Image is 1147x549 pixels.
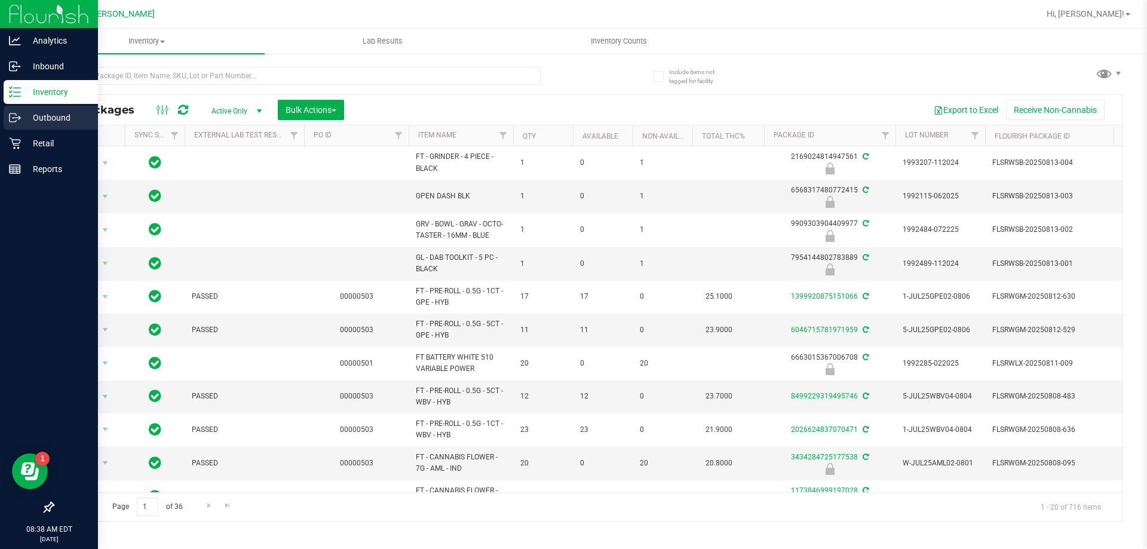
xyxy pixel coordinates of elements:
span: FT - CANNABIS FLOWER - 7G - AML - IND [416,452,506,474]
span: FLSRWLX-20250811-009 [992,358,1109,369]
span: 23.9000 [700,321,738,339]
span: Sync from Compliance System [861,292,869,300]
a: Non-Available [642,132,695,140]
span: In Sync [149,455,161,471]
span: In Sync [149,488,161,505]
span: select [98,255,113,272]
span: Sync from Compliance System [861,219,869,228]
span: 1992115-062025 [903,191,978,202]
a: 00000503 [340,392,373,400]
div: 9909303904409977 [762,218,897,241]
span: 23.7000 [700,388,738,405]
a: Filter [493,125,513,146]
span: GPEN DASH BLK [416,191,506,202]
span: select [98,321,113,338]
span: In Sync [149,288,161,305]
span: 5-JUL25WBV04-0804 [903,391,978,402]
span: FLSRWSB-20250813-003 [992,191,1109,202]
span: PASSED [192,458,297,469]
div: Quarantine [762,263,897,275]
input: 1 [137,498,158,516]
span: 1992489-112024 [903,258,978,269]
span: Sync from Compliance System [861,453,869,461]
span: Sync from Compliance System [861,152,869,161]
span: 5-JUL25GPE02-0806 [903,324,978,336]
span: In Sync [149,255,161,272]
span: Page of 36 [102,498,192,516]
a: 1399920875151066 [791,292,858,300]
span: 1 [640,224,685,235]
span: FLSRWGM-20250812-529 [992,324,1109,336]
span: 1 [520,258,566,269]
span: Sync from Compliance System [861,353,869,361]
p: Retail [21,136,93,151]
span: PASSED [192,424,297,435]
span: Sync from Compliance System [861,326,869,334]
span: select [98,421,113,438]
span: 1 [520,157,566,168]
span: select [98,155,113,171]
span: 0 [580,191,625,202]
a: 3434284725177538 [791,453,858,461]
span: W-JUL25ABP01-0731 [903,491,978,502]
span: In Sync [149,421,161,438]
a: Filter [165,125,185,146]
a: Available [582,132,618,140]
span: Sync from Compliance System [861,392,869,400]
a: Sync Status [134,131,180,139]
span: 1993207-112024 [903,157,978,168]
span: 1 [520,191,566,202]
span: 1 [640,258,685,269]
span: FT BATTERY WHITE 510 VARIABLE POWER [416,352,506,375]
a: Lot Number [905,131,948,139]
a: Total THC% [702,132,745,140]
span: 1 [640,157,685,168]
p: Analytics [21,33,93,48]
span: 17 [580,291,625,302]
span: FLSRWGM-20250807-427 [992,491,1109,502]
button: Export to Excel [926,100,1006,120]
span: In Sync [149,188,161,204]
span: 20 [640,358,685,369]
inline-svg: Retail [9,137,21,149]
a: 00000503 [340,326,373,334]
span: 0 [640,391,685,402]
span: 1 [520,224,566,235]
inline-svg: Reports [9,163,21,175]
p: Inbound [21,59,93,73]
span: PASSED [192,324,297,336]
span: In Sync [149,355,161,372]
div: 2169024814947561 [762,151,897,174]
span: FT - PRE-ROLL - 0.5G - 1CT - GPE - HYB [416,286,506,308]
a: Filter [389,125,409,146]
span: Lab Results [346,36,419,47]
span: 12 [580,391,625,402]
span: FLSRWGM-20250808-636 [992,424,1109,435]
span: 20 [520,358,566,369]
a: 00000503 [340,459,373,467]
span: Sync from Compliance System [861,425,869,434]
span: select [98,188,113,205]
span: In Sync [149,221,161,238]
span: GL - DAB TOOLKIT - 5 PC - BLACK [416,252,506,275]
span: Sync from Compliance System [861,486,869,495]
span: Bulk Actions [286,105,336,115]
p: Inventory [21,85,93,99]
div: 6568317480772415 [762,185,897,208]
div: Quarantine [762,196,897,208]
span: 20 [520,458,566,469]
a: 00000501 [340,359,373,367]
span: 21.9000 [700,421,738,438]
span: 1-JUL25WBV04-0804 [903,424,978,435]
a: Filter [876,125,895,146]
span: 12 [520,391,566,402]
a: 2026624837070471 [791,425,858,434]
span: FLSRWSB-20250813-002 [992,224,1109,235]
span: 1-JUL25GPE02-0806 [903,291,978,302]
a: Filter [284,125,304,146]
span: In Sync [149,154,161,171]
span: 0 [580,157,625,168]
span: FLSRWGM-20250812-630 [992,291,1109,302]
span: W-JUL25AML02-0801 [903,458,978,469]
span: 0 [640,291,685,302]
